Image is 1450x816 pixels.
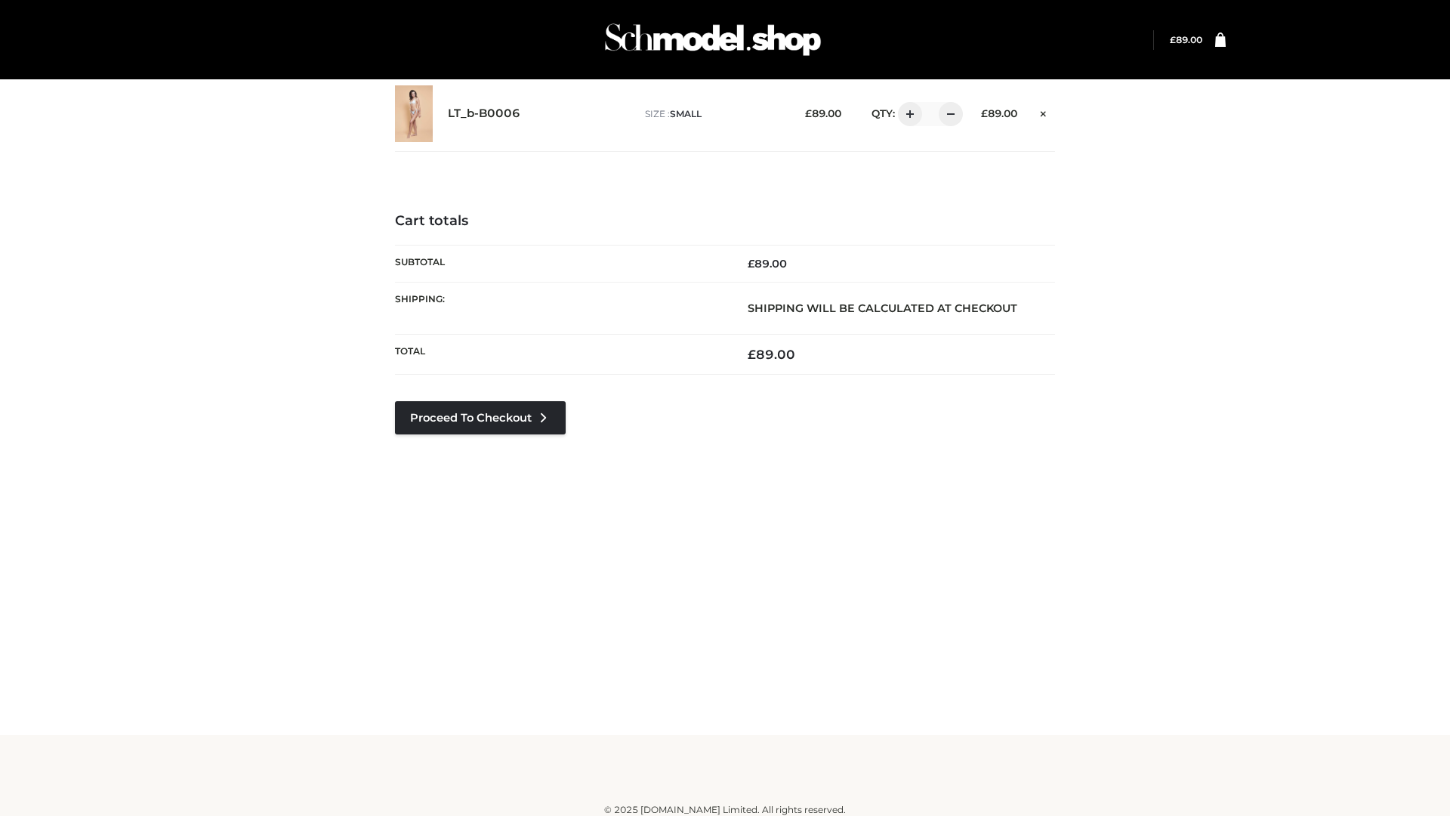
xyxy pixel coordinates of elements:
[805,107,812,119] span: £
[395,282,725,334] th: Shipping:
[1032,102,1055,122] a: Remove this item
[805,107,841,119] bdi: 89.00
[1170,34,1202,45] bdi: 89.00
[981,107,1017,119] bdi: 89.00
[1170,34,1176,45] span: £
[395,213,1055,230] h4: Cart totals
[748,257,787,270] bdi: 89.00
[748,347,795,362] bdi: 89.00
[645,107,782,121] p: size :
[748,257,754,270] span: £
[748,301,1017,315] strong: Shipping will be calculated at checkout
[395,245,725,282] th: Subtotal
[395,85,433,142] img: LT_b-B0006 - SMALL
[856,102,958,126] div: QTY:
[748,347,756,362] span: £
[395,401,566,434] a: Proceed to Checkout
[600,10,826,70] img: Schmodel Admin 964
[981,107,988,119] span: £
[448,107,520,121] a: LT_b-B0006
[395,335,725,375] th: Total
[1170,34,1202,45] a: £89.00
[670,108,702,119] span: SMALL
